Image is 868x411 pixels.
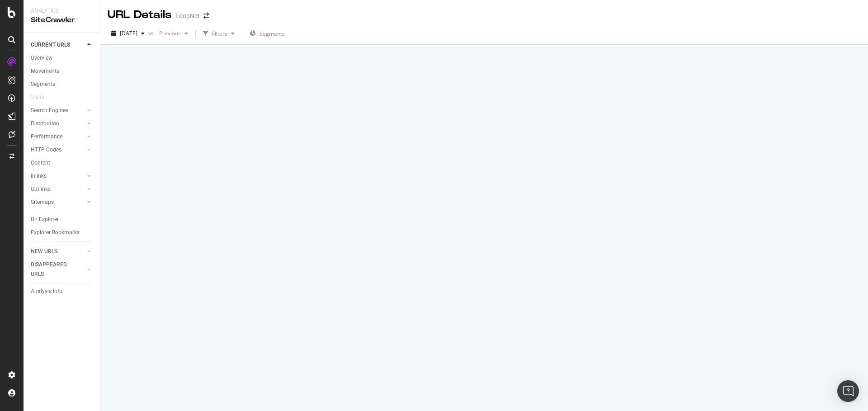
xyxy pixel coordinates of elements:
[31,158,94,168] a: Content
[31,119,85,128] a: Distribution
[31,287,94,296] a: Analysis Info
[108,26,148,41] button: [DATE]
[31,7,93,15] div: Analytics
[31,260,85,279] a: DISAPPEARED URLS
[31,158,50,168] div: Content
[31,247,85,256] a: NEW URLS
[837,380,859,402] div: Open Intercom Messenger
[31,53,94,63] a: Overview
[31,228,80,237] div: Explorer Bookmarks
[31,93,44,102] div: Visits
[31,106,85,115] a: Search Engines
[31,53,52,63] div: Overview
[246,26,288,41] button: Segments
[31,40,70,50] div: CURRENT URLS
[199,26,238,41] button: Filters
[31,215,59,224] div: Url Explorer
[148,29,156,37] span: vs
[120,29,137,37] span: 2025 Jul. 27th
[31,228,94,237] a: Explorer Bookmarks
[31,145,85,155] a: HTTP Codes
[31,80,94,89] a: Segments
[31,66,59,76] div: Movements
[175,11,200,20] div: LoopNet
[31,260,76,279] div: DISAPPEARED URLS
[31,247,57,256] div: NEW URLS
[31,66,94,76] a: Movements
[212,30,227,38] div: Filters
[259,30,285,38] span: Segments
[31,40,85,50] a: CURRENT URLS
[31,15,93,25] div: SiteCrawler
[31,198,85,207] a: Sitemaps
[31,171,85,181] a: Inlinks
[31,184,51,194] div: Outlinks
[31,184,85,194] a: Outlinks
[108,7,172,23] div: URL Details
[31,119,59,128] div: Distribution
[31,287,62,296] div: Analysis Info
[31,80,55,89] div: Segments
[31,145,61,155] div: HTTP Codes
[31,171,47,181] div: Inlinks
[31,93,53,102] a: Visits
[31,132,85,142] a: Performance
[31,198,54,207] div: Sitemaps
[156,26,192,41] button: Previous
[31,215,94,224] a: Url Explorer
[31,132,62,142] div: Performance
[31,106,68,115] div: Search Engines
[156,29,181,37] span: Previous
[203,13,209,19] div: arrow-right-arrow-left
